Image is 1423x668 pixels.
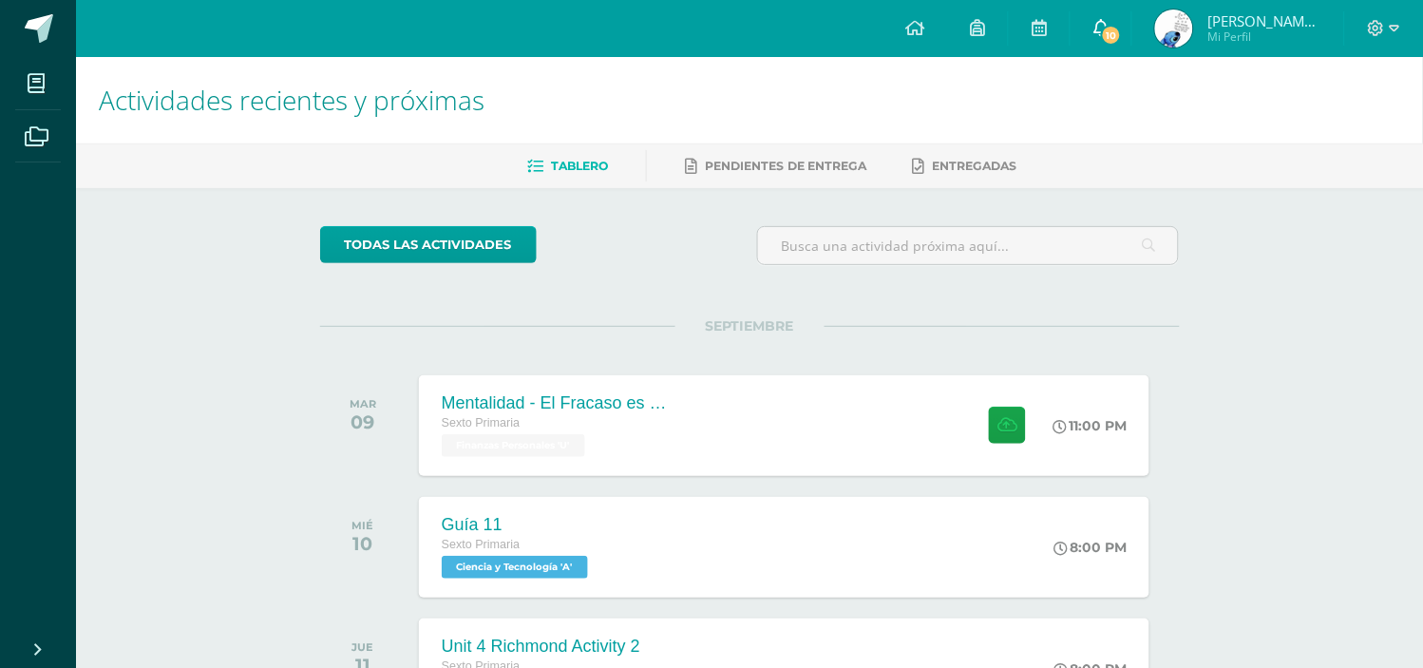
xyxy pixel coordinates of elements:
[675,317,825,334] span: SEPTIEMBRE
[1155,10,1193,48] img: 2f3557b5a2cbc9257661ae254945c66b.png
[442,393,670,413] div: Mentalidad - El Fracaso es mi Maestro
[685,151,867,181] a: Pendientes de entrega
[913,151,1017,181] a: Entregadas
[350,397,376,410] div: MAR
[1101,25,1122,46] span: 10
[350,410,376,433] div: 09
[442,637,640,657] div: Unit 4 Richmond Activity 2
[99,82,484,118] span: Actividades recientes y próximas
[551,159,608,173] span: Tablero
[705,159,867,173] span: Pendientes de entrega
[527,151,608,181] a: Tablero
[442,556,588,579] span: Ciencia y Tecnología 'A'
[351,519,373,532] div: MIÉ
[442,416,521,429] span: Sexto Primaria
[1053,417,1127,434] div: 11:00 PM
[442,515,593,535] div: Guía 11
[758,227,1179,264] input: Busca una actividad próxima aquí...
[351,640,373,654] div: JUE
[320,226,537,263] a: todas las Actividades
[1053,539,1127,556] div: 8:00 PM
[442,434,585,457] span: Finanzas Personales 'U'
[1207,29,1321,45] span: Mi Perfil
[1207,11,1321,30] span: [PERSON_NAME][US_STATE]
[351,532,373,555] div: 10
[933,159,1017,173] span: Entregadas
[442,538,521,551] span: Sexto Primaria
